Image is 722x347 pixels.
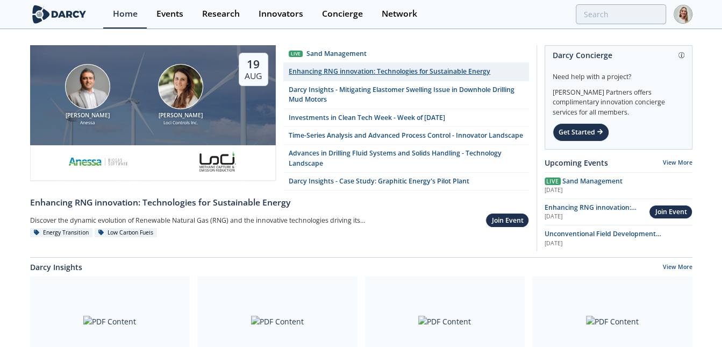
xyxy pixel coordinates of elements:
img: Nicole Neff [158,64,203,109]
div: 19 [245,57,262,71]
div: Enhancing RNG innovation: Technologies for Sustainable Energy [289,67,490,76]
div: Research [202,10,240,18]
img: Amir Akbari [65,64,110,109]
div: Low Carbon Fuels [95,228,158,238]
div: Live [289,51,303,58]
img: 551440aa-d0f4-4a32-b6e2-e91f2a0781fe [68,151,128,173]
img: Profile [674,5,692,24]
div: Innovators [259,10,303,18]
a: Enhancing RNG innovation: Technologies for Sustainable Energy [30,190,529,209]
div: [PERSON_NAME] [138,111,224,120]
div: Darcy Concierge [553,46,684,65]
a: Live Sand Management [283,45,529,63]
div: [DATE] [545,213,649,221]
a: View More [663,159,692,166]
div: [DATE] [545,186,692,195]
a: Amir Akbari [PERSON_NAME] Anessa Nicole Neff [PERSON_NAME] Loci Controls Inc. 19 Aug [30,45,276,190]
a: View More [663,263,692,273]
button: Join Event [485,213,528,228]
span: Unconventional Field Development Optimization through Geochemical Fingerprinting Technology [545,229,661,258]
a: Investments in Clean Tech Week - Week of [DATE] [283,109,529,127]
img: 2b793097-40cf-4f6d-9bc3-4321a642668f [197,151,238,173]
img: information.svg [678,52,684,58]
div: Home [113,10,138,18]
div: [PERSON_NAME] [45,111,131,120]
button: Join Event [649,205,692,219]
div: Sand Management [306,49,367,59]
input: Advanced Search [576,4,666,24]
div: Join Event [492,216,524,225]
a: Live Sand Management [DATE] [545,176,692,195]
a: Darcy Insights - Mitigating Elastomer Swelling Issue in Downhole Drilling Mud Motors [283,81,529,109]
div: Enhancing RNG innovation: Technologies for Sustainable Energy [30,196,529,209]
div: Energy Transition [30,228,93,238]
a: Darcy Insights [30,261,82,273]
span: Sand Management [562,176,623,186]
div: Events [156,10,183,18]
span: Enhancing RNG innovation: Technologies for Sustainable Energy [545,203,637,232]
a: Upcoming Events [545,157,608,168]
img: logo-wide.svg [30,5,89,24]
div: Discover the dynamic evolution of Renewable Natural Gas (RNG) and the innovative technologies dri... [30,213,391,228]
div: Network [382,10,417,18]
div: Need help with a project? [553,65,684,82]
div: Loci Controls Inc. [138,119,224,126]
div: Join Event [655,207,687,217]
a: Time-Series Analysis and Advanced Process Control - Innovator Landscape [283,127,529,145]
a: Unconventional Field Development Optimization through Geochemical Fingerprinting Technology [DATE] [545,229,692,247]
div: Concierge [322,10,363,18]
a: Enhancing RNG innovation: Technologies for Sustainable Energy [283,63,529,81]
div: Anessa [45,119,131,126]
div: [PERSON_NAME] Partners offers complimentary innovation concierge services for all members. [553,82,684,117]
div: Get Started [553,123,609,141]
div: Aug [245,71,262,82]
a: Enhancing RNG innovation: Technologies for Sustainable Energy [DATE] [545,203,649,221]
a: Advances in Drilling Fluid Systems and Solids Handling - Technology Landscape [283,145,529,173]
div: [DATE] [545,239,692,248]
a: Darcy Insights - Case Study: Graphitic Energy's Pilot Plant [283,173,529,190]
span: Live [545,178,561,185]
